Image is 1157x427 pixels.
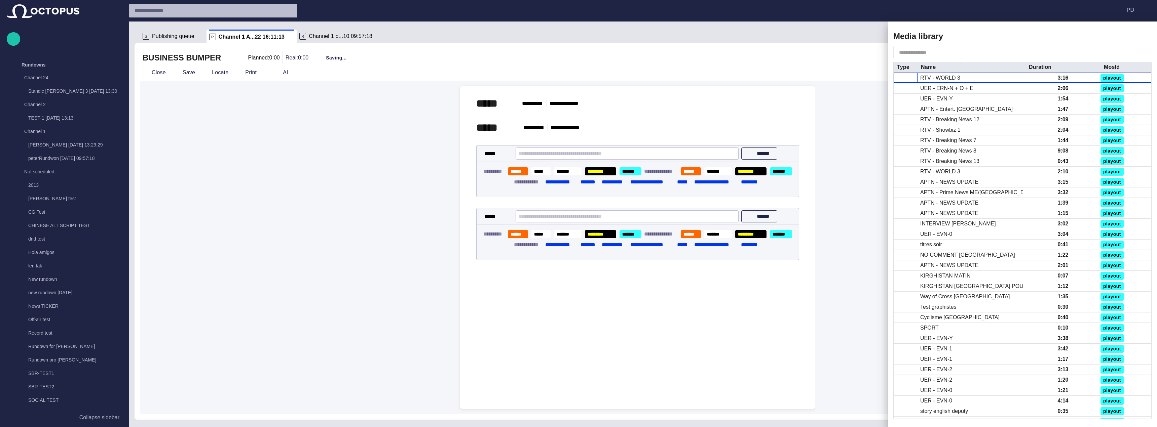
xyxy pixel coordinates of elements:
div: RTV - Showbiz 1 [920,126,961,134]
div: UER - EVN-0 [920,230,952,238]
span: playout [1103,128,1121,132]
span: playout [1103,326,1121,330]
div: 2:10 [1057,168,1068,175]
span: playout [1103,409,1121,414]
div: 1:44 [1057,137,1068,144]
span: playout [1103,273,1121,278]
div: NO COMMENT LIBAN [920,251,1015,259]
span: playout [1103,336,1121,341]
div: KIRGHISTAN MATIN [920,272,971,280]
div: APTN - NEWS UPDATE [920,199,978,207]
span: playout [1103,315,1121,320]
div: Cyclisme Italie [920,314,1000,321]
span: playout [1103,294,1121,299]
div: 1:20 [1057,376,1068,384]
span: playout [1103,284,1121,289]
div: UER - ERN-N + O + E [920,85,973,92]
span: playout [1103,253,1121,257]
span: playout [1103,190,1121,195]
span: playout [1103,96,1121,101]
div: 0:35 [1057,408,1068,415]
div: 3:15 [1057,178,1068,186]
div: UER - EVN-2 [920,366,952,373]
div: UER - EVN-2 [920,376,952,384]
span: playout [1103,148,1121,153]
div: 3:16 [1057,74,1068,82]
div: 1:15 [1057,210,1068,217]
div: 1:39 [1057,199,1068,207]
div: MosId [1104,64,1120,71]
span: playout [1103,180,1121,184]
span: playout [1103,201,1121,205]
span: playout [1103,117,1121,122]
span: playout [1103,107,1121,112]
div: RTV - Breaking News 13 [920,158,979,165]
div: UER - EVN-Y [920,335,953,342]
div: 1:12 [1057,283,1068,290]
div: 9:08 [1057,147,1068,155]
div: UER - EVN-1 [920,355,952,363]
div: UER - EVN-0 [920,397,952,404]
div: SPORT [920,324,939,332]
span: playout [1103,388,1121,393]
div: RTV - WORLD 3 [920,74,960,82]
span: playout [1103,221,1121,226]
div: Resize sidebar [885,224,896,243]
div: 3:04 [1057,230,1068,238]
div: APTN - Entert. EUROPE [920,105,1013,113]
div: APTN - NEWS UPDATE [920,262,978,269]
span: playout [1103,232,1121,237]
div: 3:13 [1057,366,1068,373]
div: UER - EVN-0 [920,387,952,394]
span: playout [1103,305,1121,309]
div: KIRGHISTAN RUSSIA POUTINE [920,283,1023,290]
span: playout [1103,346,1121,351]
div: 3:32 [1057,189,1068,196]
div: RTV - WORLD 3 [920,168,960,175]
span: playout [1103,357,1121,361]
span: playout [1103,169,1121,174]
div: 0:41 [1057,241,1068,248]
span: playout [1103,263,1121,268]
div: RTV - Breaking News 7 [920,137,976,144]
div: 0:40 [1057,314,1068,321]
div: 1:47 [1057,105,1068,113]
h2: Media library [893,32,943,41]
div: Name [921,64,936,71]
div: 1:17 [1057,355,1068,363]
span: playout [1103,86,1121,91]
span: playout [1103,159,1121,164]
div: UER - EVN-1 [920,345,952,352]
div: RTV - Breaking News 8 [920,147,976,155]
span: playout [1103,367,1121,372]
div: 0:43 [1057,158,1068,165]
div: INTERVIEW NAIM KASSEM [920,220,996,227]
div: 0:30 [1057,303,1068,311]
div: Way of Cross Jerusalem [920,293,1010,300]
span: playout [1103,378,1121,382]
div: Duration [1029,64,1051,71]
div: 2:04 [1057,126,1068,134]
div: UER - EVN-Y [920,95,953,102]
div: 1:22 [1057,251,1068,259]
div: 3:42 [1057,345,1068,352]
div: 1:54 [1057,95,1068,102]
div: 4:14 [1057,397,1068,404]
div: 2:09 [1057,116,1068,123]
span: playout [1103,398,1121,403]
span: playout [1103,211,1121,216]
div: 0:10 [1057,324,1068,332]
div: 3:02 [1057,220,1068,227]
div: 2:01 [1057,262,1068,269]
span: playout [1103,242,1121,247]
div: titres soir [920,241,942,248]
div: 3:38 [1057,335,1068,342]
div: RTV - Breaking News 12 [920,116,979,123]
div: 0:07 [1057,272,1068,280]
div: APTN - Prime News ME/EUROPE [920,189,1023,196]
div: Type [897,64,909,71]
div: story english deputy [920,408,968,415]
div: 2:06 [1057,85,1068,92]
div: 1:35 [1057,293,1068,300]
div: APTN - NEWS UPDATE [920,210,978,217]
